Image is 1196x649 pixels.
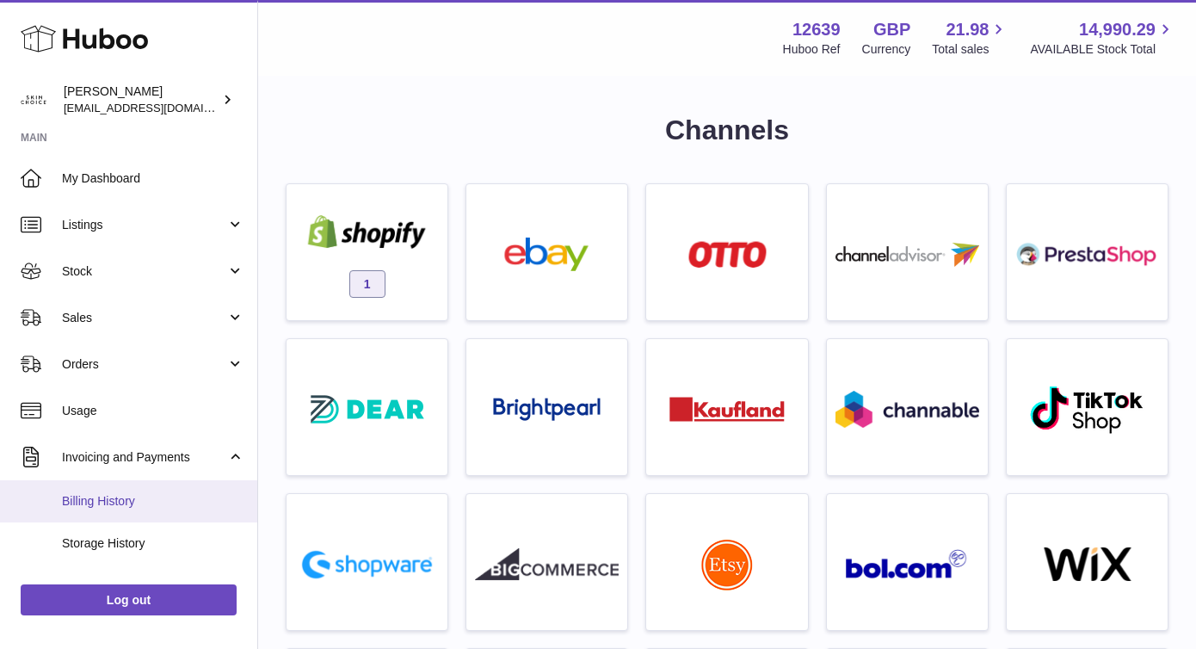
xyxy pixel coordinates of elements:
[62,217,226,233] span: Listings
[655,348,798,467] a: roseta-kaufland
[295,544,439,585] img: roseta-shopware
[286,112,1168,149] h1: Channels
[862,41,911,58] div: Currency
[932,18,1008,58] a: 21.98 Total sales
[493,398,601,422] img: roseta-brightpearl
[835,348,979,467] a: roseta-channable
[1030,18,1175,58] a: 14,990.29 AVAILABLE Stock Total
[295,348,439,467] a: roseta-dear
[1015,547,1159,581] img: wix
[295,193,439,312] a: shopify 1
[21,87,46,113] img: admin@skinchoice.com
[783,41,841,58] div: Huboo Ref
[1015,193,1159,312] a: roseta-prestashop
[305,390,429,429] img: roseta-dear
[1029,385,1145,435] img: roseta-tiktokshop
[62,403,244,419] span: Usage
[946,18,989,41] span: 21.98
[1015,503,1159,621] a: wix
[295,215,439,249] img: shopify
[701,539,753,590] img: roseta-etsy
[475,193,619,312] a: ebay
[873,18,910,41] strong: GBP
[792,18,841,41] strong: 12639
[846,549,968,579] img: roseta-bol
[62,535,244,552] span: Storage History
[1079,18,1156,41] span: 14,990.29
[475,348,619,467] a: roseta-brightpearl
[64,83,219,116] div: [PERSON_NAME]
[835,243,979,267] img: roseta-channel-advisor
[295,503,439,621] a: roseta-shopware
[669,397,785,422] img: roseta-kaufland
[21,584,237,615] a: Log out
[62,493,244,510] span: Billing History
[655,193,798,312] a: roseta-otto
[688,241,767,268] img: roseta-otto
[835,193,979,312] a: roseta-channel-advisor
[835,391,979,428] img: roseta-channable
[62,356,226,373] span: Orders
[1030,41,1175,58] span: AVAILABLE Stock Total
[475,547,619,581] img: roseta-bigcommerce
[62,170,244,187] span: My Dashboard
[62,310,226,326] span: Sales
[64,101,253,114] span: [EMAIL_ADDRESS][DOMAIN_NAME]
[62,578,244,594] span: Direct Debits
[62,263,226,280] span: Stock
[475,238,619,271] img: ebay
[1015,238,1159,271] img: roseta-prestashop
[62,449,226,466] span: Invoicing and Payments
[932,41,1008,58] span: Total sales
[475,503,619,621] a: roseta-bigcommerce
[835,503,979,621] a: roseta-bol
[1015,348,1159,467] a: roseta-tiktokshop
[655,503,798,621] a: roseta-etsy
[349,270,385,298] span: 1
